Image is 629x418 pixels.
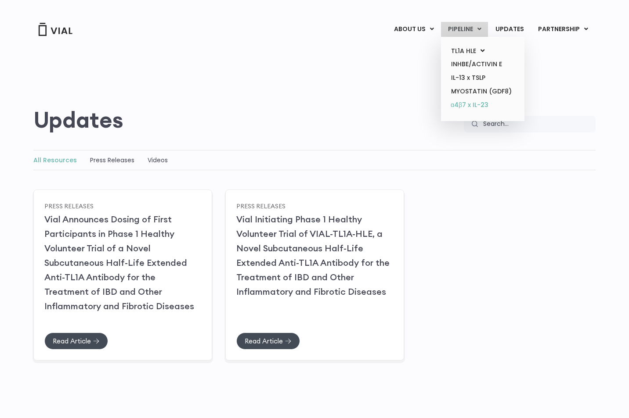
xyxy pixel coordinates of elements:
[33,156,77,164] a: All Resources
[33,107,123,132] h2: Updates
[44,202,94,210] a: Press Releases
[44,332,108,350] a: Read Article
[441,22,488,37] a: PIPELINEMenu Toggle
[53,338,91,344] span: Read Article
[444,71,521,85] a: IL-13 x TSLP
[245,338,283,344] span: Read Article
[236,214,390,297] a: Vial Initiating Phase 1 Healthy Volunteer Trial of VIAL-TL1A-HLE, a Novel Subcutaneous Half-Life ...
[444,57,521,71] a: INHBE/ACTIVIN E
[444,85,521,98] a: MYOSTATIN (GDF8)
[90,156,134,164] a: Press Releases
[387,22,441,37] a: ABOUT USMenu Toggle
[531,22,595,37] a: PARTNERSHIPMenu Toggle
[38,23,73,36] img: Vial Logo
[444,98,521,112] a: α4β7 x IL-23
[236,332,300,350] a: Read Article
[44,214,194,311] a: Vial Announces Dosing of First Participants in Phase 1 Healthy Volunteer Trial of a Novel Subcuta...
[444,44,521,58] a: TL1A HLEMenu Toggle
[148,156,168,164] a: Videos
[236,202,286,210] a: Press Releases
[477,116,596,132] input: Search...
[488,22,531,37] a: UPDATES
